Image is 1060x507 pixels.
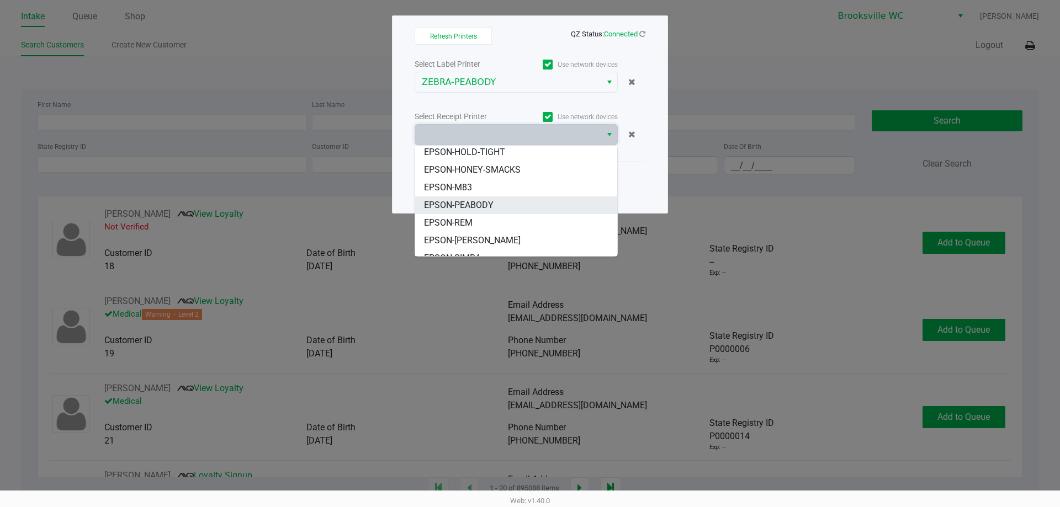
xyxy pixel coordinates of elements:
span: EPSON-[PERSON_NAME] [424,234,521,247]
span: EPSON-PEABODY [424,199,494,212]
label: Use network devices [516,60,618,70]
span: EPSON-M83 [424,181,472,194]
span: Refresh Printers [430,33,477,40]
span: Connected [604,30,638,38]
div: Select Label Printer [415,58,516,70]
span: EPSON-HOLD-TIGHT [424,146,505,159]
button: Select [601,125,617,145]
span: EPSON-REM [424,216,473,230]
span: EPSON-SIMBA [424,252,481,265]
span: QZ Status: [571,30,645,38]
button: Select [601,72,617,92]
span: ZEBRA-PEABODY [422,76,595,89]
span: EPSON-HONEY-SMACKS [424,163,521,177]
span: Web: v1.40.0 [510,497,550,505]
label: Use network devices [516,112,618,122]
button: Refresh Printers [415,27,492,45]
div: Select Receipt Printer [415,111,516,122]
